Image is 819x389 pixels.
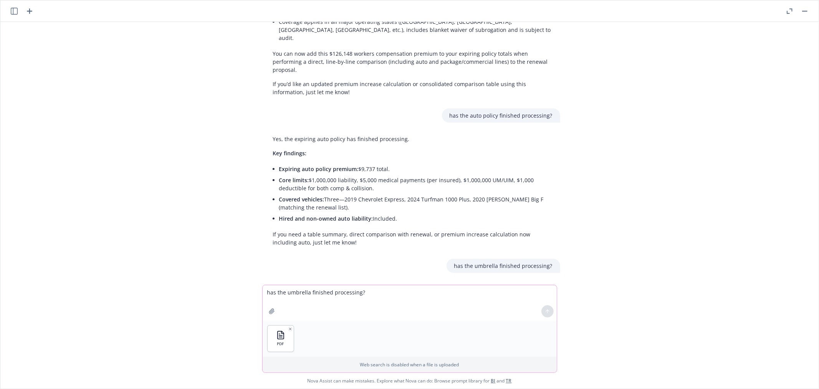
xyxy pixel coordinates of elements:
li: Coverage applies in all major operating states ([GEOGRAPHIC_DATA], [GEOGRAPHIC_DATA], [GEOGRAPHIC... [279,16,553,43]
a: TR [506,377,512,384]
span: PDF [277,341,284,346]
span: Nova Assist can make mistakes. Explore what Nova can do: Browse prompt library for and [308,373,512,389]
span: Expiring auto policy premium: [279,165,359,173]
p: If you need a table summary, direct comparison with renewal, or premium increase calculation now ... [273,230,553,246]
button: PDF [268,326,294,352]
span: Hired and non-owned auto liability: [279,215,373,222]
span: Core limits: [279,176,309,184]
p: has the auto policy finished processing? [450,111,553,120]
p: has the umbrella finished processing? [454,262,553,270]
li: Included. [279,213,553,224]
p: Yes, the expiring auto policy has finished processing. [273,135,553,143]
p: Web search is disabled when a file is uploaded [267,361,552,368]
span: Covered vehicles: [279,196,324,203]
a: BI [491,377,496,384]
span: Key findings: [273,150,307,157]
li: $9,737 total. [279,163,553,175]
p: You can now add this $126,148 workers compensation premium to your expiring policy totals when pe... [273,50,553,74]
p: If you’d like an updated premium increase calculation or consolidated comparison table using this... [273,80,553,96]
li: $1,000,000 liability, $5,000 medical payments (per insured), $1,000,000 UM/UIM, $1,000 deductible... [279,175,553,194]
li: Three—2019 Chevrolet Express, 2024 Turfman 1000 Plus, 2020 [PERSON_NAME] Big F (matching the rene... [279,194,553,213]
